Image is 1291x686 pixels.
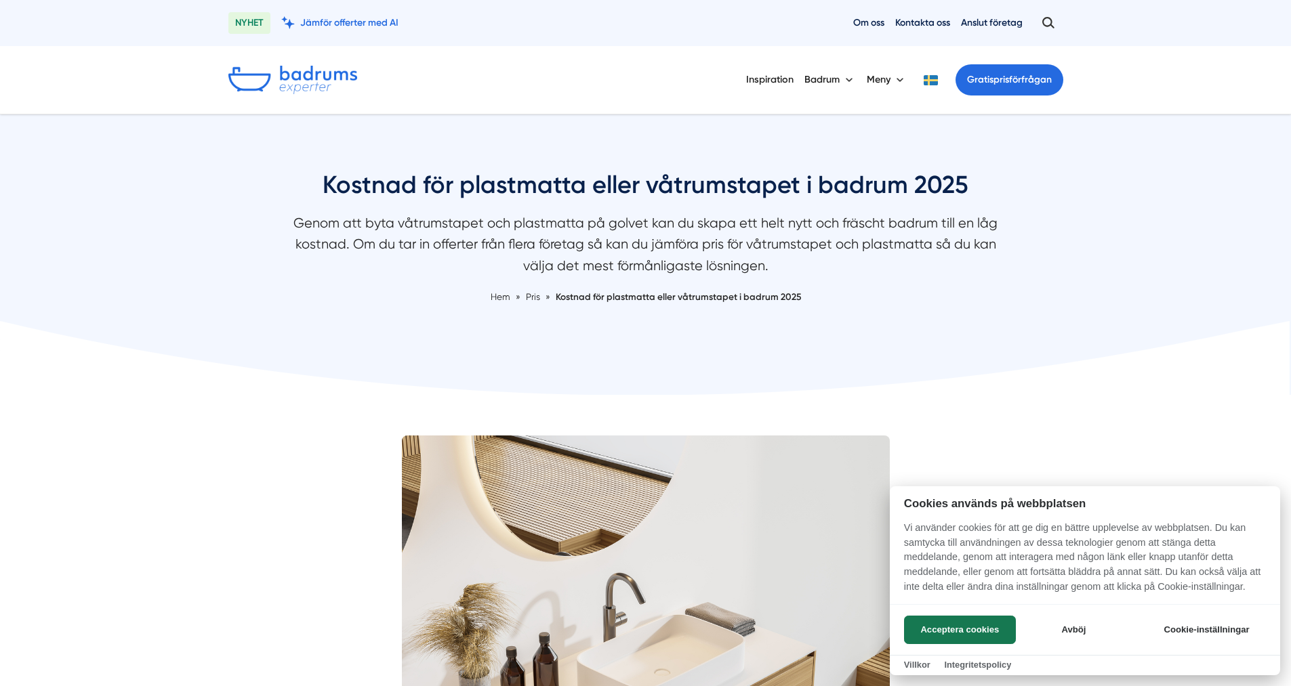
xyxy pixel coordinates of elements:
[1147,616,1266,644] button: Cookie-inställningar
[890,497,1280,510] h2: Cookies används på webbplatsen
[904,660,930,670] a: Villkor
[890,521,1280,603] p: Vi använder cookies för att ge dig en bättre upplevelse av webbplatsen. Du kan samtycka till anvä...
[944,660,1011,670] a: Integritetspolicy
[1020,616,1128,644] button: Avböj
[904,616,1016,644] button: Acceptera cookies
